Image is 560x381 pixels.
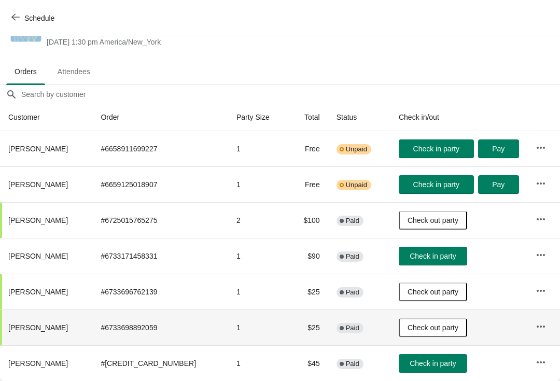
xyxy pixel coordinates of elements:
[408,288,458,296] span: Check out party
[8,288,68,296] span: [PERSON_NAME]
[228,202,288,238] td: 2
[478,175,519,194] button: Pay
[346,252,359,261] span: Paid
[8,180,68,189] span: [PERSON_NAME]
[8,252,68,260] span: [PERSON_NAME]
[228,166,288,202] td: 1
[24,14,54,22] span: Schedule
[288,309,328,345] td: $25
[478,139,519,158] button: Pay
[346,217,359,225] span: Paid
[288,166,328,202] td: Free
[399,175,474,194] button: Check in party
[8,323,68,332] span: [PERSON_NAME]
[410,252,456,260] span: Check in party
[92,166,228,202] td: # 6659125018907
[6,62,45,81] span: Orders
[399,139,474,158] button: Check in party
[408,323,458,332] span: Check out party
[92,202,228,238] td: # 6725015765275
[390,104,527,131] th: Check in/out
[5,9,63,27] button: Schedule
[399,318,467,337] button: Check out party
[92,345,228,381] td: # [CREDIT_CARD_NUMBER]
[492,145,505,153] span: Pay
[92,131,228,166] td: # 6658911699227
[228,104,288,131] th: Party Size
[21,85,560,104] input: Search by customer
[92,309,228,345] td: # 6733698892059
[8,216,68,224] span: [PERSON_NAME]
[288,202,328,238] td: $100
[346,360,359,368] span: Paid
[492,180,505,189] span: Pay
[288,131,328,166] td: Free
[92,238,228,274] td: # 6733171458331
[8,359,68,368] span: [PERSON_NAME]
[228,309,288,345] td: 1
[47,37,360,47] span: [DATE] 1:30 pm America/New_York
[328,104,390,131] th: Status
[288,238,328,274] td: $90
[346,145,367,153] span: Unpaid
[346,324,359,332] span: Paid
[288,274,328,309] td: $25
[8,145,68,153] span: [PERSON_NAME]
[413,180,459,189] span: Check in party
[228,131,288,166] td: 1
[408,216,458,224] span: Check out party
[228,345,288,381] td: 1
[413,145,459,153] span: Check in party
[92,104,228,131] th: Order
[346,181,367,189] span: Unpaid
[49,62,99,81] span: Attendees
[399,211,467,230] button: Check out party
[92,274,228,309] td: # 6733696762139
[228,274,288,309] td: 1
[399,283,467,301] button: Check out party
[346,288,359,297] span: Paid
[228,238,288,274] td: 1
[410,359,456,368] span: Check in party
[399,247,467,265] button: Check in party
[288,345,328,381] td: $45
[288,104,328,131] th: Total
[399,354,467,373] button: Check in party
